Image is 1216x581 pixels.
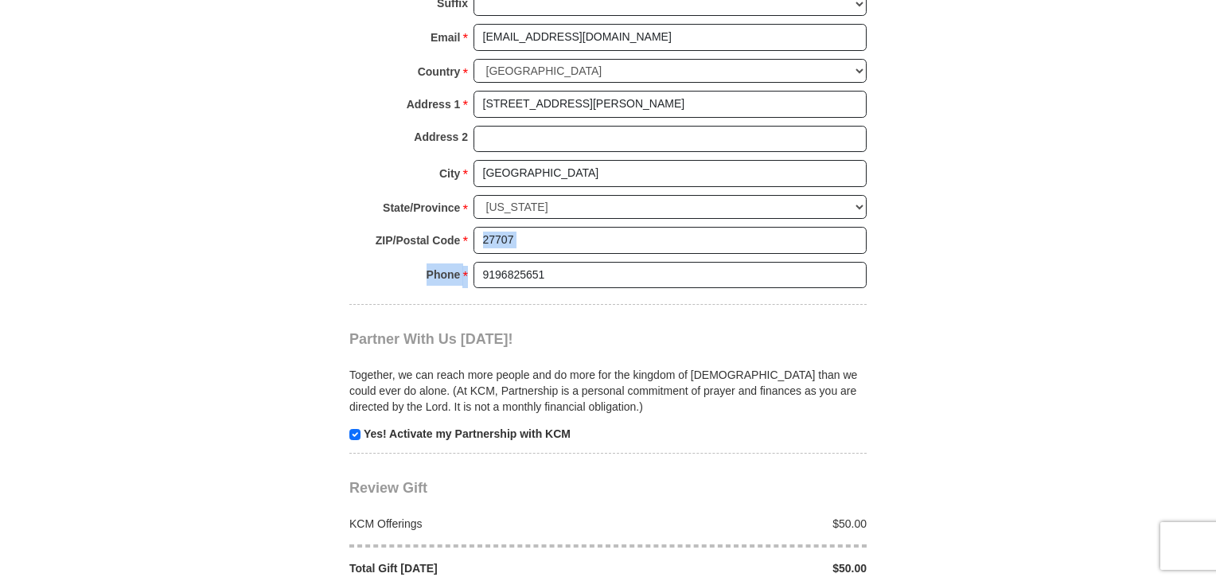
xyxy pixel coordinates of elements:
strong: State/Province [383,197,460,219]
strong: Phone [427,263,461,286]
strong: Email [431,26,460,49]
span: Review Gift [349,480,427,496]
strong: Country [418,60,461,83]
strong: Address 2 [414,126,468,148]
strong: Yes! Activate my Partnership with KCM [364,427,571,440]
strong: ZIP/Postal Code [376,229,461,252]
span: Partner With Us [DATE]! [349,331,513,347]
strong: City [439,162,460,185]
strong: Address 1 [407,93,461,115]
div: KCM Offerings [341,516,609,532]
div: Total Gift [DATE] [341,560,609,576]
div: $50.00 [608,560,875,576]
div: $50.00 [608,516,875,532]
p: Together, we can reach more people and do more for the kingdom of [DEMOGRAPHIC_DATA] than we coul... [349,367,867,415]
